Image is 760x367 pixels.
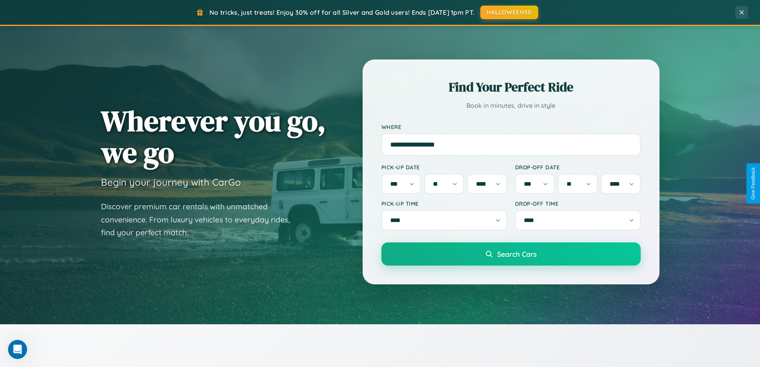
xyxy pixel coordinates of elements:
[381,100,641,111] p: Book in minutes, drive in style
[8,340,27,359] iframe: Intercom live chat
[515,164,641,171] label: Drop-off Date
[515,200,641,207] label: Drop-off Time
[381,78,641,96] h2: Find Your Perfect Ride
[480,6,538,19] button: HALLOWEEN30
[381,123,641,130] label: Where
[101,176,241,188] h3: Begin your journey with CarGo
[381,200,507,207] label: Pick-up Time
[381,164,507,171] label: Pick-up Date
[209,8,474,16] span: No tricks, just treats! Enjoy 30% off for all Silver and Gold users! Ends [DATE] 1pm PT.
[101,105,326,168] h1: Wherever you go, we go
[381,242,641,266] button: Search Cars
[750,167,756,200] div: Give Feedback
[101,200,300,239] p: Discover premium car rentals with unmatched convenience. From luxury vehicles to everyday rides, ...
[497,250,537,258] span: Search Cars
